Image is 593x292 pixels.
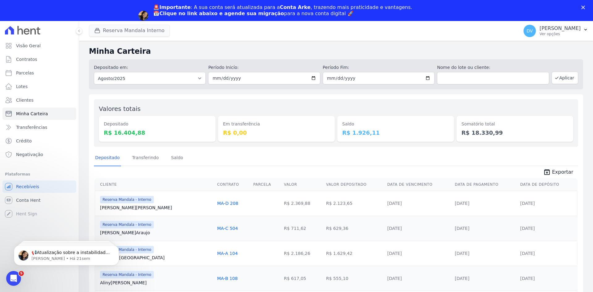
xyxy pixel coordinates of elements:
[2,67,76,79] a: Parcelas
[16,70,34,76] span: Parcelas
[5,171,74,178] div: Plataformas
[2,80,76,93] a: Lotes
[19,271,24,276] span: 5
[2,108,76,120] a: Minha Carteira
[100,205,212,211] a: [PERSON_NAME][PERSON_NAME]
[223,121,330,127] dt: Em transferência
[518,178,577,191] th: Data de Depósito
[281,178,324,191] th: Valor
[527,29,533,33] span: DV
[16,43,41,49] span: Visão Geral
[324,216,385,241] td: R$ 629,36
[387,201,402,206] a: [DATE]
[100,221,154,228] span: Reserva Mandala - Interno
[455,226,469,231] a: [DATE]
[251,178,281,191] th: Parcela
[281,241,324,266] td: R$ 2.186,26
[538,168,578,177] a: unarchive Exportar
[387,251,402,256] a: [DATE]
[2,194,76,206] a: Conta Hent
[208,64,320,71] label: Período Inicío:
[16,56,37,62] span: Contratos
[324,178,385,191] th: Valor Depositado
[100,196,154,203] span: Reserva Mandala - Interno
[461,129,568,137] dd: R$ 18.330,99
[5,232,128,275] iframe: Intercom notifications mensagem
[16,184,39,190] span: Recebíveis
[2,40,76,52] a: Visão Geral
[581,6,587,9] div: Fechar
[215,178,251,191] th: Contrato
[223,129,330,137] dd: R$ 0,00
[324,266,385,291] td: R$ 555,10
[217,201,238,206] a: MA-D 208
[520,276,535,281] a: [DATE]
[281,216,324,241] td: R$ 711,62
[281,191,324,216] td: R$ 2.369,88
[16,151,43,158] span: Negativação
[100,230,212,236] a: [PERSON_NAME]Araujo
[100,255,212,261] a: Gracielle[GEOGRAPHIC_DATA]
[16,124,47,130] span: Transferências
[280,4,310,10] b: Conta Arke
[540,25,581,32] p: [PERSON_NAME]
[95,178,215,191] th: Cliente
[387,276,402,281] a: [DATE]
[217,226,238,231] a: MA-C 504
[16,197,40,203] span: Conta Hent
[543,168,551,176] i: unarchive
[452,178,518,191] th: Data de Pagamento
[94,150,121,166] a: Depositado
[387,226,402,231] a: [DATE]
[461,121,568,127] dt: Somatório total
[2,180,76,193] a: Recebíveis
[455,251,469,256] a: [DATE]
[2,148,76,161] a: Negativação
[170,150,184,166] a: Saldo
[342,129,449,137] dd: R$ 1.926,11
[16,97,33,103] span: Clientes
[519,22,593,40] button: DV [PERSON_NAME] Ver opções
[2,121,76,133] a: Transferências
[520,201,535,206] a: [DATE]
[342,121,449,127] dt: Saldo
[455,201,469,206] a: [DATE]
[104,121,211,127] dt: Depositado
[100,280,212,286] a: Aliny[PERSON_NAME]
[324,191,385,216] td: R$ 2.123,65
[323,64,435,71] label: Período Fim:
[385,178,452,191] th: Data de Vencimento
[520,226,535,231] a: [DATE]
[153,4,412,17] div: : A sua conta será atualizada para a , trazendo mais praticidade e vantagens. 📅 para a nova conta...
[520,251,535,256] a: [DATE]
[138,11,148,21] img: Profile image for Adriane
[99,105,141,112] label: Valores totais
[89,25,170,36] button: Reserva Mandala Interno
[217,276,238,281] a: MA-B 108
[159,11,284,16] b: Clique no link abaixo e agende sua migração
[131,150,160,166] a: Transferindo
[16,111,48,117] span: Minha Carteira
[94,65,128,70] label: Depositado em:
[540,32,581,36] p: Ver opções
[2,94,76,106] a: Clientes
[104,129,211,137] dd: R$ 16.404,88
[281,266,324,291] td: R$ 617,05
[437,64,549,71] label: Nome do lote ou cliente:
[324,241,385,266] td: R$ 1.629,42
[16,83,28,90] span: Lotes
[552,72,578,84] button: Aplicar
[16,138,32,144] span: Crédito
[153,4,191,10] b: 🚨Importante
[153,20,204,27] a: Agendar migração
[2,53,76,66] a: Contratos
[217,251,238,256] a: MA-A 104
[2,135,76,147] a: Crédito
[6,271,21,286] iframe: Intercom live chat
[455,276,469,281] a: [DATE]
[89,46,583,57] h2: Minha Carteira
